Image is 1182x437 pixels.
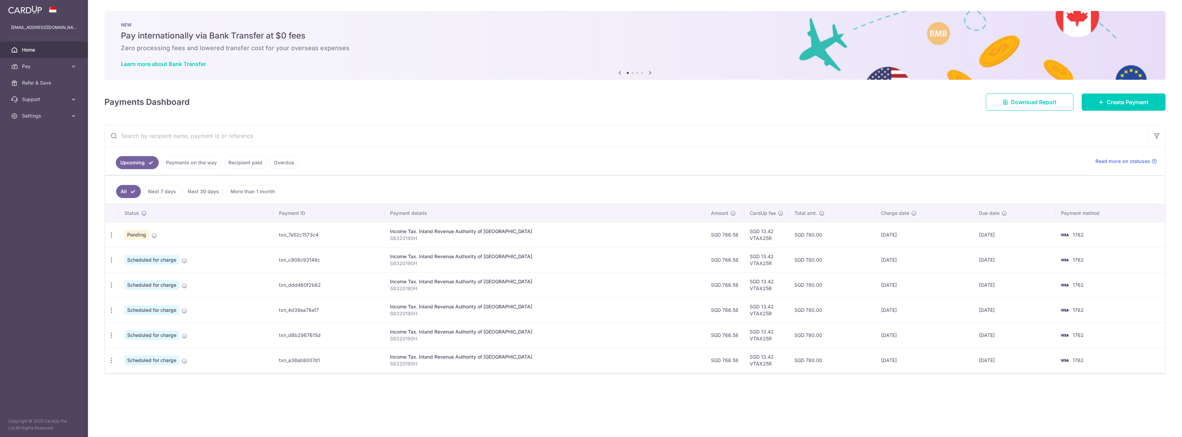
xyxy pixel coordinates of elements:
span: CardUp fee [750,210,776,217]
td: [DATE] [876,348,973,373]
input: Search by recipient name, payment id or reference [105,125,1149,147]
span: Support [22,96,67,103]
span: 1762 [1073,307,1084,313]
span: Home [22,46,67,53]
td: SGD 766.58 [705,348,744,373]
span: Scheduled for charge [124,280,179,290]
div: Income Tax. Inland Revenue Authority of [GEOGRAPHIC_DATA] [390,278,700,285]
a: Create Payment [1082,94,1166,111]
td: [DATE] [876,272,973,297]
td: SGD 780.00 [789,247,875,272]
a: More than 1 month [226,185,280,198]
div: Income Tax. Inland Revenue Authority of [GEOGRAPHIC_DATA] [390,228,700,235]
h6: Zero processing fees and lowered transfer cost for your overseas expenses [121,44,1149,52]
span: Charge date [881,210,909,217]
td: txn_4d39ea78a17 [274,297,384,323]
td: txn_c908c93148c [274,247,384,272]
td: txn_ddd460f2b62 [274,272,384,297]
p: NEW [121,22,1149,28]
span: 1762 [1073,257,1084,263]
a: Learn more about Bank Transfer [121,61,206,67]
p: [EMAIL_ADDRESS][DOMAIN_NAME] [11,24,77,31]
td: [DATE] [973,222,1056,247]
td: SGD 780.00 [789,272,875,297]
td: SGD 13.42 VTAX25R [744,272,789,297]
span: Pending [124,230,149,240]
td: SGD 766.58 [705,247,744,272]
th: Payment details [384,204,705,222]
div: Income Tax. Inland Revenue Authority of [GEOGRAPHIC_DATA] [390,253,700,260]
span: Due date [979,210,1000,217]
td: SGD 13.42 VTAX25R [744,348,789,373]
td: SGD 766.58 [705,272,744,297]
img: Bank transfer banner [104,11,1166,80]
th: Payment method [1056,204,1165,222]
td: [DATE] [973,323,1056,348]
img: Bank Card [1058,231,1071,239]
td: [DATE] [973,272,1056,297]
td: SGD 13.42 VTAX25R [744,222,789,247]
a: All [116,185,141,198]
p: S8320190H [390,235,700,242]
td: SGD 780.00 [789,297,875,323]
span: Amount [711,210,728,217]
td: SGD 766.58 [705,297,744,323]
a: Recipient paid [224,156,267,169]
td: SGD 13.42 VTAX25R [744,323,789,348]
th: Payment ID [274,204,384,222]
h4: Payments Dashboard [104,96,190,108]
p: S8320190H [390,285,700,292]
td: SGD 13.42 VTAX25R [744,247,789,272]
td: SGD 766.58 [705,323,744,348]
img: Bank Card [1058,331,1071,339]
div: Income Tax. Inland Revenue Authority of [GEOGRAPHIC_DATA] [390,353,700,360]
span: Scheduled for charge [124,330,179,340]
span: Scheduled for charge [124,255,179,265]
div: Income Tax. Inland Revenue Authority of [GEOGRAPHIC_DATA] [390,328,700,335]
td: [DATE] [973,297,1056,323]
img: Bank Card [1058,281,1071,289]
span: 1762 [1073,282,1084,288]
a: Next 7 days [144,185,180,198]
span: Total amt. [794,210,817,217]
span: Scheduled for charge [124,356,179,365]
span: Scheduled for charge [124,305,179,315]
td: txn_a38ab8007d1 [274,348,384,373]
td: [DATE] [876,222,973,247]
span: 1762 [1073,332,1084,338]
td: [DATE] [973,348,1056,373]
a: Next 30 days [183,185,223,198]
p: S8320190H [390,260,700,267]
img: Bank Card [1058,356,1071,364]
td: [DATE] [876,247,973,272]
span: 1762 [1073,232,1084,238]
span: Download Report [1011,98,1057,106]
a: Overdue [269,156,299,169]
td: SGD 13.42 VTAX25R [744,297,789,323]
span: Create Payment [1107,98,1149,106]
td: txn_d8b2967615d [274,323,384,348]
a: Read more on statuses [1095,158,1157,165]
td: SGD 780.00 [789,348,875,373]
a: Upcoming [116,156,159,169]
span: 1762 [1073,357,1084,363]
td: [DATE] [876,297,973,323]
td: [DATE] [973,247,1056,272]
img: Bank Card [1058,306,1071,314]
span: Pay [22,63,67,70]
td: txn_7e52c1573c4 [274,222,384,247]
span: Status [124,210,139,217]
h5: Pay internationally via Bank Transfer at $0 fees [121,30,1149,41]
img: Bank Card [1058,256,1071,264]
span: Read more on statuses [1095,158,1150,165]
span: Refer & Save [22,79,67,86]
td: [DATE] [876,323,973,348]
td: SGD 780.00 [789,323,875,348]
img: CardUp [8,6,42,14]
div: Income Tax. Inland Revenue Authority of [GEOGRAPHIC_DATA] [390,303,700,310]
a: Payments on the way [161,156,221,169]
p: S8320190H [390,335,700,342]
td: SGD 780.00 [789,222,875,247]
p: S8320190H [390,360,700,367]
p: S8320190H [390,310,700,317]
